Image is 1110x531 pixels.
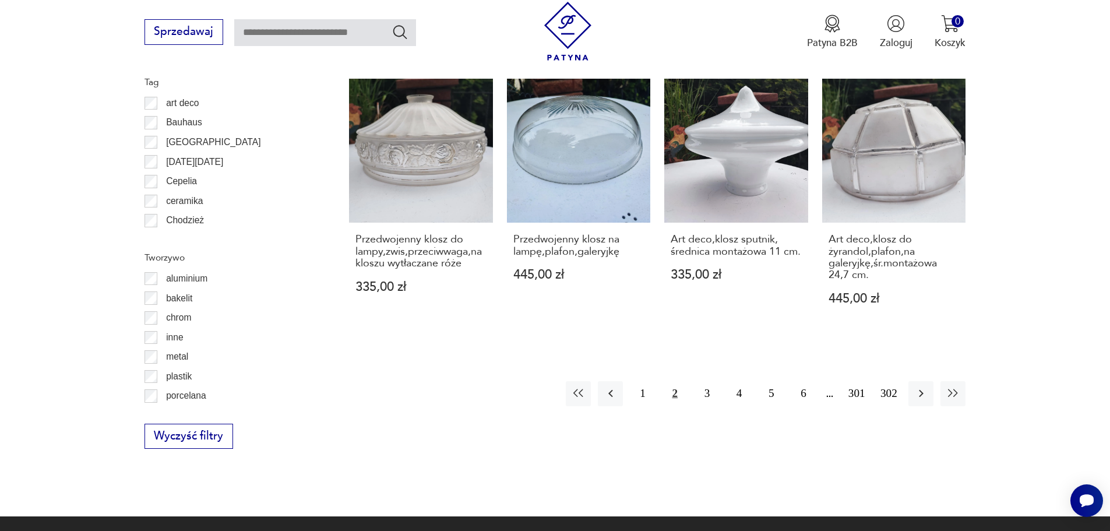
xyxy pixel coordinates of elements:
[166,388,206,403] p: porcelana
[145,250,316,265] p: Tworzywo
[1070,484,1103,517] iframe: Smartsupp widget button
[807,15,858,50] button: Patyna B2B
[166,349,188,364] p: metal
[349,79,493,332] a: Przedwojenny klosz do lampy,zwis,przeciwwaga,na kloszu wytłaczane różePrzedwojenny klosz do lampy...
[513,269,644,281] p: 445,00 zł
[166,115,202,130] p: Bauhaus
[935,36,965,50] p: Koszyk
[145,75,316,90] p: Tag
[513,234,644,258] h3: Przedwojenny klosz na lampę,plafon,galeryjkę
[355,281,487,293] p: 335,00 zł
[355,234,487,269] h3: Przedwojenny klosz do lampy,zwis,przeciwwaga,na kloszu wytłaczane róże
[664,79,808,332] a: Art deco,klosz sputnik, średnica montażowa 11 cm.Art deco,klosz sputnik, średnica montażowa 11 cm...
[807,36,858,50] p: Patyna B2B
[952,15,964,27] div: 0
[166,330,183,345] p: inne
[671,234,802,258] h3: Art deco,klosz sputnik, średnica montażowa 11 cm.
[791,381,816,406] button: 6
[829,234,960,282] h3: Art deco,klosz do żyrandol,plafon,na galeryjkę,śr.montażowa 24,7 cm.
[166,408,195,423] p: porcelit
[807,15,858,50] a: Ikona medaluPatyna B2B
[844,381,869,406] button: 301
[166,194,203,209] p: ceramika
[166,135,260,150] p: [GEOGRAPHIC_DATA]
[671,269,802,281] p: 335,00 zł
[663,381,688,406] button: 2
[166,369,192,384] p: plastik
[829,293,960,305] p: 445,00 zł
[166,291,192,306] p: bakelit
[166,154,223,170] p: [DATE][DATE]
[823,15,841,33] img: Ikona medalu
[941,15,959,33] img: Ikona koszyka
[145,424,233,449] button: Wyczyść filtry
[759,381,784,406] button: 5
[935,15,965,50] button: 0Koszyk
[166,271,207,286] p: aluminium
[166,174,197,189] p: Cepelia
[145,19,223,45] button: Sprzedawaj
[145,28,223,37] a: Sprzedawaj
[727,381,752,406] button: 4
[880,15,912,50] button: Zaloguj
[880,36,912,50] p: Zaloguj
[166,96,199,111] p: art deco
[695,381,720,406] button: 3
[876,381,901,406] button: 302
[630,381,655,406] button: 1
[538,2,597,61] img: Patyna - sklep z meblami i dekoracjami vintage
[166,233,201,248] p: Ćmielów
[507,79,651,332] a: Przedwojenny klosz na lampę,plafon,galeryjkęPrzedwojenny klosz na lampę,plafon,galeryjkę445,00 zł
[822,79,966,332] a: Art deco,klosz do żyrandol,plafon,na galeryjkę,śr.montażowa 24,7 cm.Art deco,klosz do żyrandol,pl...
[166,213,204,228] p: Chodzież
[392,23,408,40] button: Szukaj
[887,15,905,33] img: Ikonka użytkownika
[166,310,191,325] p: chrom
